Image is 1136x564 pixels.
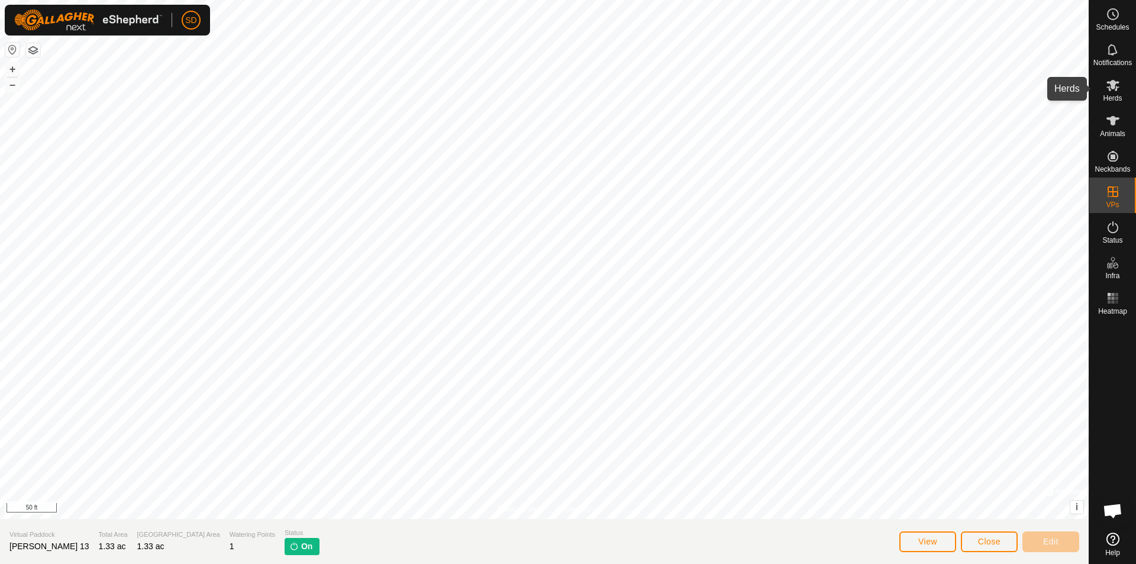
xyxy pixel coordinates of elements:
span: Virtual Paddock [9,530,89,540]
span: [GEOGRAPHIC_DATA] Area [137,530,220,540]
button: Close [961,531,1018,552]
span: SD [185,14,196,27]
span: Schedules [1096,24,1129,31]
span: Edit [1043,537,1058,546]
a: Contact Us [556,504,591,514]
span: Animals [1100,130,1125,137]
span: Heatmap [1098,308,1127,315]
button: View [899,531,956,552]
span: Status [285,528,319,538]
span: 1.33 ac [137,542,164,551]
div: Open chat [1095,493,1131,528]
a: Help [1089,528,1136,561]
button: Map Layers [26,43,40,57]
button: Reset Map [5,43,20,57]
span: VPs [1106,201,1119,208]
button: – [5,78,20,92]
span: 1 [230,542,234,551]
span: Help [1105,549,1120,556]
span: Notifications [1093,59,1132,66]
span: View [918,537,937,546]
span: 1.33 ac [99,542,126,551]
span: Herds [1103,95,1122,102]
span: On [301,540,312,553]
span: Close [978,537,1001,546]
img: turn-on [289,542,299,551]
span: Neckbands [1095,166,1130,173]
span: Status [1102,237,1122,244]
span: i [1076,502,1078,512]
img: Gallagher Logo [14,9,162,31]
span: Total Area [99,530,128,540]
button: + [5,62,20,76]
button: i [1070,501,1083,514]
span: [PERSON_NAME] 13 [9,542,89,551]
a: Privacy Policy [498,504,542,514]
button: Edit [1022,531,1079,552]
span: Watering Points [230,530,275,540]
span: Infra [1105,272,1119,279]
